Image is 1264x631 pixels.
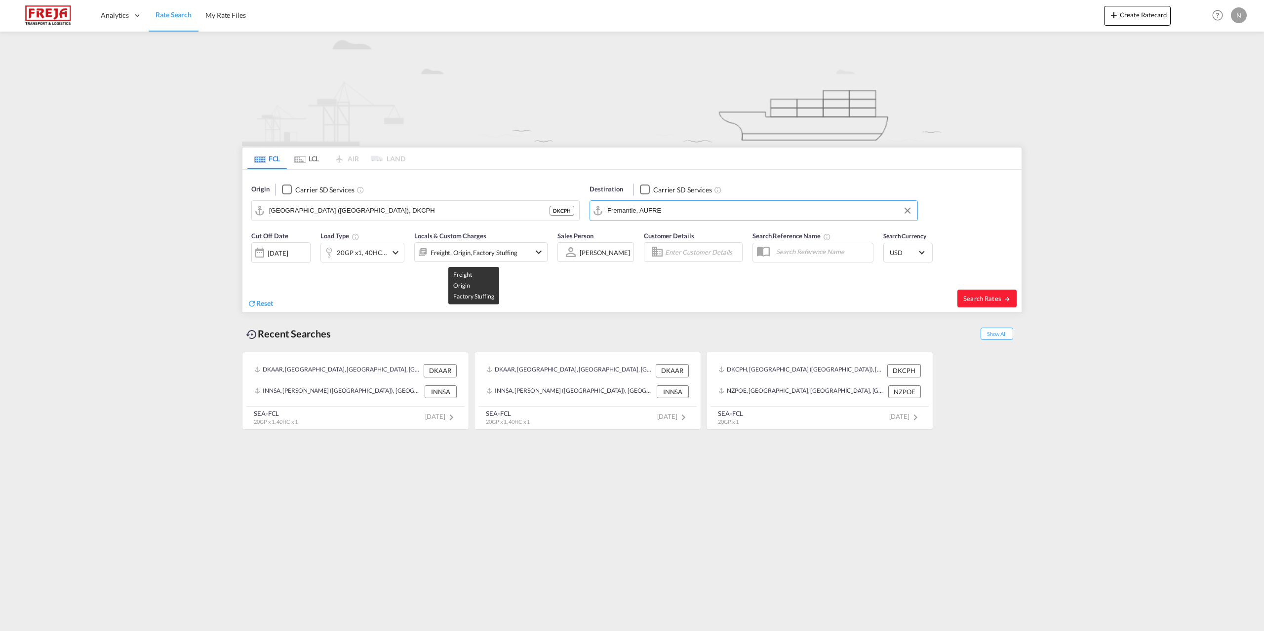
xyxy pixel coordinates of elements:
[823,233,831,241] md-icon: Your search will be saved by the below given name
[909,411,921,423] md-icon: icon-chevron-right
[287,148,326,169] md-tab-item: LCL
[242,170,1022,312] div: Origin Checkbox No InkUnchecked: Search for CY (Container Yard) services for all selected carrier...
[486,409,530,418] div: SEA-FCL
[718,409,743,418] div: SEA-FCL
[425,412,457,420] span: [DATE]
[320,232,359,240] span: Load Type
[246,329,258,340] md-icon: icon-backup-restore
[247,298,273,309] div: icon-refreshReset
[640,185,712,195] md-checkbox: Checkbox No Ink
[242,352,469,430] recent-search-card: DKAAR, [GEOGRAPHIC_DATA], [GEOGRAPHIC_DATA], [GEOGRAPHIC_DATA], [GEOGRAPHIC_DATA] DKAARINNSA, [PE...
[254,418,298,425] span: 20GP x 1, 40HC x 1
[101,10,129,20] span: Analytics
[474,352,701,430] recent-search-card: DKAAR, [GEOGRAPHIC_DATA], [GEOGRAPHIC_DATA], [GEOGRAPHIC_DATA], [GEOGRAPHIC_DATA] DKAARINNSA, [PE...
[1104,6,1171,26] button: icon-plus 400-fgCreate Ratecard
[665,245,739,260] input: Enter Customer Details
[414,242,548,262] div: Freight Origin Factory Stuffingicon-chevron-down
[714,186,722,194] md-icon: Unchecked: Search for CY (Container Yard) services for all selected carriers.Checked : Search for...
[425,385,457,398] div: INNSA
[889,412,921,420] span: [DATE]
[677,411,689,423] md-icon: icon-chevron-right
[752,232,831,240] span: Search Reference Name
[607,203,912,218] input: Search by Port
[981,328,1013,340] span: Show All
[295,185,354,195] div: Carrier SD Services
[887,364,921,377] div: DKCPH
[352,233,359,241] md-icon: Select multiple loads to view rates
[486,364,653,377] div: DKAAR, Aarhus, Denmark, Northern Europe, Europe
[1209,7,1226,24] span: Help
[247,148,405,169] md-pagination-wrapper: Use the left and right arrow keys to navigate between tabs
[533,246,545,258] md-icon: icon-chevron-down
[957,290,1017,307] button: Search Ratesicon-arrow-right
[963,295,1011,302] span: Search Rates
[888,385,921,398] div: NZPOE
[205,11,246,19] span: My Rate Files
[15,4,81,27] img: 586607c025bf11f083711d99603023e7.png
[657,385,689,398] div: INNSA
[706,352,933,430] recent-search-card: DKCPH, [GEOGRAPHIC_DATA] ([GEOGRAPHIC_DATA]), [GEOGRAPHIC_DATA], [GEOGRAPHIC_DATA], [GEOGRAPHIC_D...
[550,206,574,216] div: DKCPH
[718,364,885,377] div: DKCPH, Copenhagen (Kobenhavn), Denmark, Northern Europe, Europe
[718,385,886,398] div: NZPOE, Port Chalmers, New Zealand, Oceania, Oceania
[453,271,494,300] span: Freight Origin Factory Stuffing
[590,185,623,194] span: Destination
[254,364,421,377] div: DKAAR, Aarhus, Denmark, Northern Europe, Europe
[269,203,550,218] input: Search by Port
[771,244,873,259] input: Search Reference Name
[251,232,288,240] span: Cut Off Date
[900,203,915,218] button: Clear Input
[883,232,926,240] span: Search Currency
[657,412,689,420] span: [DATE]
[320,243,404,262] div: 20GP x1 40HC x1icon-chevron-down
[252,201,579,221] md-input-container: Copenhagen (Kobenhavn), DKCPH
[156,10,192,19] span: Rate Search
[1209,7,1231,25] div: Help
[656,364,689,377] div: DKAAR
[653,185,712,195] div: Carrier SD Services
[718,418,739,425] span: 20GP x 1
[486,418,530,425] span: 20GP x 1, 40HC x 1
[251,262,259,275] md-datepicker: Select
[242,32,1022,146] img: new-FCL.png
[242,323,335,345] div: Recent Searches
[1231,7,1247,23] div: N
[254,409,298,418] div: SEA-FCL
[557,232,593,240] span: Sales Person
[579,245,631,260] md-select: Sales Person: Nikolaj Korsvold
[486,385,654,398] div: INNSA, Jawaharlal Nehru (Nhava Sheva), India, Indian Subcontinent, Asia Pacific
[889,245,927,260] md-select: Select Currency: $ USDUnited States Dollar
[247,148,287,169] md-tab-item: FCL
[256,299,273,307] span: Reset
[268,249,288,258] div: [DATE]
[445,411,457,423] md-icon: icon-chevron-right
[251,242,311,263] div: [DATE]
[414,232,486,240] span: Locals & Custom Charges
[337,246,387,260] div: 20GP x1 40HC x1
[644,232,694,240] span: Customer Details
[431,246,517,260] div: Freight Origin Factory Stuffing
[282,185,354,195] md-checkbox: Checkbox No Ink
[356,186,364,194] md-icon: Unchecked: Search for CY (Container Yard) services for all selected carriers.Checked : Search for...
[247,299,256,308] md-icon: icon-refresh
[254,385,422,398] div: INNSA, Jawaharlal Nehru (Nhava Sheva), India, Indian Subcontinent, Asia Pacific
[590,201,917,221] md-input-container: Fremantle, AUFRE
[1108,9,1120,21] md-icon: icon-plus 400-fg
[251,185,269,194] span: Origin
[580,249,630,257] div: [PERSON_NAME]
[390,247,401,259] md-icon: icon-chevron-down
[890,248,917,257] span: USD
[1004,296,1011,302] md-icon: icon-arrow-right
[424,364,457,377] div: DKAAR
